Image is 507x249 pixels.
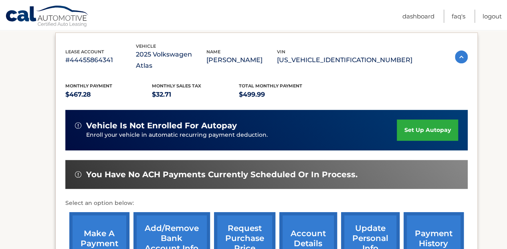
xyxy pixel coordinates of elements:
[75,171,81,178] img: alert-white.svg
[5,5,89,28] a: Cal Automotive
[86,131,397,140] p: Enroll your vehicle in automatic recurring payment deduction.
[397,119,458,141] a: set up autopay
[65,49,104,55] span: lease account
[86,121,237,131] span: vehicle is not enrolled for autopay
[136,43,156,49] span: vehicle
[455,51,468,63] img: accordion-active.svg
[136,49,206,71] p: 2025 Volkswagen Atlas
[152,83,201,89] span: Monthly sales Tax
[452,10,465,23] a: FAQ's
[152,89,239,100] p: $32.71
[483,10,502,23] a: Logout
[277,49,285,55] span: vin
[239,89,326,100] p: $499.99
[206,55,277,66] p: [PERSON_NAME]
[65,89,152,100] p: $467.28
[402,10,434,23] a: Dashboard
[86,170,358,180] span: You have no ACH payments currently scheduled or in process.
[206,49,220,55] span: name
[65,55,136,66] p: #44455864341
[65,83,112,89] span: Monthly Payment
[277,55,412,66] p: [US_VEHICLE_IDENTIFICATION_NUMBER]
[75,122,81,129] img: alert-white.svg
[65,198,468,208] p: Select an option below:
[239,83,302,89] span: Total Monthly Payment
